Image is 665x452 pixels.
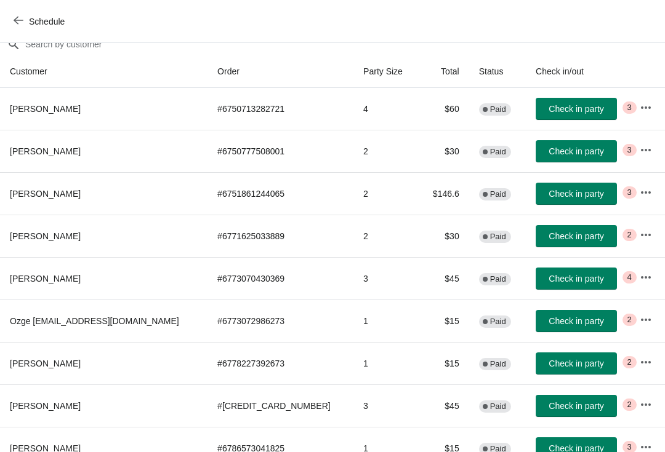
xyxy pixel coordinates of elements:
[469,55,526,88] th: Status
[418,55,469,88] th: Total
[536,352,617,375] button: Check in party
[10,401,81,411] span: [PERSON_NAME]
[10,104,81,114] span: [PERSON_NAME]
[536,225,617,247] button: Check in party
[208,384,353,427] td: # [CREDIT_CARD_NUMBER]
[536,310,617,332] button: Check in party
[10,231,81,241] span: [PERSON_NAME]
[208,88,353,130] td: # 6750713282721
[418,257,469,299] td: $45
[208,215,353,257] td: # 6771625033889
[353,55,418,88] th: Party Size
[490,232,506,242] span: Paid
[353,342,418,384] td: 1
[627,272,632,282] span: 4
[549,274,603,283] span: Check in party
[627,103,632,113] span: 3
[627,145,632,155] span: 3
[490,189,506,199] span: Paid
[353,130,418,172] td: 2
[549,401,603,411] span: Check in party
[536,183,617,205] button: Check in party
[353,215,418,257] td: 2
[418,342,469,384] td: $15
[10,274,81,283] span: [PERSON_NAME]
[536,395,617,417] button: Check in party
[25,33,665,55] input: Search by customer
[6,10,75,33] button: Schedule
[549,189,603,199] span: Check in party
[208,130,353,172] td: # 6750777508001
[536,268,617,290] button: Check in party
[353,299,418,342] td: 1
[627,442,632,452] span: 3
[208,172,353,215] td: # 6751861244065
[418,384,469,427] td: $45
[627,400,632,410] span: 2
[10,189,81,199] span: [PERSON_NAME]
[10,316,179,326] span: Ozge [EMAIL_ADDRESS][DOMAIN_NAME]
[549,104,603,114] span: Check in party
[418,130,469,172] td: $30
[490,402,506,411] span: Paid
[490,147,506,157] span: Paid
[549,231,603,241] span: Check in party
[353,172,418,215] td: 2
[208,55,353,88] th: Order
[353,257,418,299] td: 3
[418,172,469,215] td: $146.6
[526,55,630,88] th: Check in/out
[418,215,469,257] td: $30
[208,299,353,342] td: # 6773072986273
[10,146,81,156] span: [PERSON_NAME]
[549,359,603,368] span: Check in party
[627,315,632,325] span: 2
[29,17,65,26] span: Schedule
[536,98,617,120] button: Check in party
[418,299,469,342] td: $15
[627,188,632,197] span: 3
[418,88,469,130] td: $60
[549,146,603,156] span: Check in party
[208,257,353,299] td: # 6773070430369
[627,230,632,240] span: 2
[490,359,506,369] span: Paid
[353,384,418,427] td: 3
[549,316,603,326] span: Check in party
[490,105,506,114] span: Paid
[353,88,418,130] td: 4
[208,342,353,384] td: # 6778227392673
[10,359,81,368] span: [PERSON_NAME]
[490,317,506,327] span: Paid
[536,140,617,162] button: Check in party
[627,357,632,367] span: 2
[490,274,506,284] span: Paid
